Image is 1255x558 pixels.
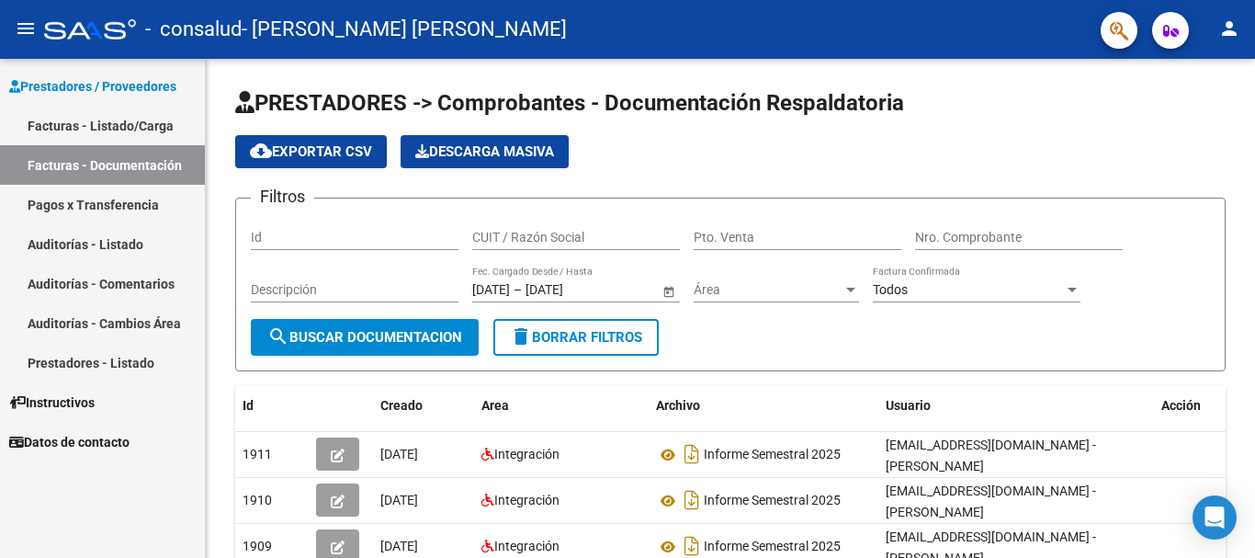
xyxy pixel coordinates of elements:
span: Archivo [656,398,700,413]
div: Open Intercom Messenger [1193,495,1237,540]
span: 1910 [243,493,272,507]
span: Acción [1161,398,1201,413]
h3: Filtros [251,184,314,210]
span: Integración [494,539,560,553]
span: PRESTADORES -> Comprobantes - Documentación Respaldatoria [235,90,904,116]
span: Informe Semestral 2025 [704,540,841,554]
span: [EMAIL_ADDRESS][DOMAIN_NAME] - [PERSON_NAME] [886,484,1096,519]
input: End date [526,282,616,298]
button: Open calendar [659,281,678,301]
span: [DATE] [380,539,418,553]
button: Buscar Documentacion [251,319,479,356]
datatable-header-cell: Area [474,386,649,426]
span: Buscar Documentacion [267,329,462,346]
span: Usuario [886,398,931,413]
span: 1911 [243,447,272,461]
span: Borrar Filtros [510,329,642,346]
span: Descarga Masiva [415,143,554,160]
button: Borrar Filtros [493,319,659,356]
input: Start date [472,282,510,298]
span: [DATE] [380,493,418,507]
span: Prestadores / Proveedores [9,76,176,97]
datatable-header-cell: Id [235,386,309,426]
span: Informe Semestral 2025 [704,494,841,508]
span: - [PERSON_NAME] [PERSON_NAME] [242,9,567,50]
app-download-masive: Descarga masiva de comprobantes (adjuntos) [401,135,569,168]
datatable-header-cell: Acción [1154,386,1246,426]
mat-icon: menu [15,17,37,40]
span: [DATE] [380,447,418,461]
button: Exportar CSV [235,135,387,168]
span: Exportar CSV [250,143,372,160]
button: Descarga Masiva [401,135,569,168]
span: Instructivos [9,393,95,413]
span: 1909 [243,539,272,553]
span: Integración [494,493,560,507]
span: Informe Semestral 2025 [704,448,841,462]
span: Área [694,282,842,298]
i: Descargar documento [680,485,704,515]
span: Integración [494,447,560,461]
span: – [514,282,522,298]
mat-icon: search [267,325,289,347]
mat-icon: delete [510,325,532,347]
mat-icon: person [1218,17,1240,40]
span: Creado [380,398,423,413]
span: [EMAIL_ADDRESS][DOMAIN_NAME] - [PERSON_NAME] [886,438,1096,473]
span: - consalud [145,9,242,50]
datatable-header-cell: Archivo [649,386,878,426]
span: Datos de contacto [9,432,130,452]
span: Id [243,398,254,413]
span: Todos [873,282,908,297]
span: Area [481,398,509,413]
datatable-header-cell: Usuario [878,386,1154,426]
i: Descargar documento [680,439,704,469]
datatable-header-cell: Creado [373,386,474,426]
mat-icon: cloud_download [250,140,272,162]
